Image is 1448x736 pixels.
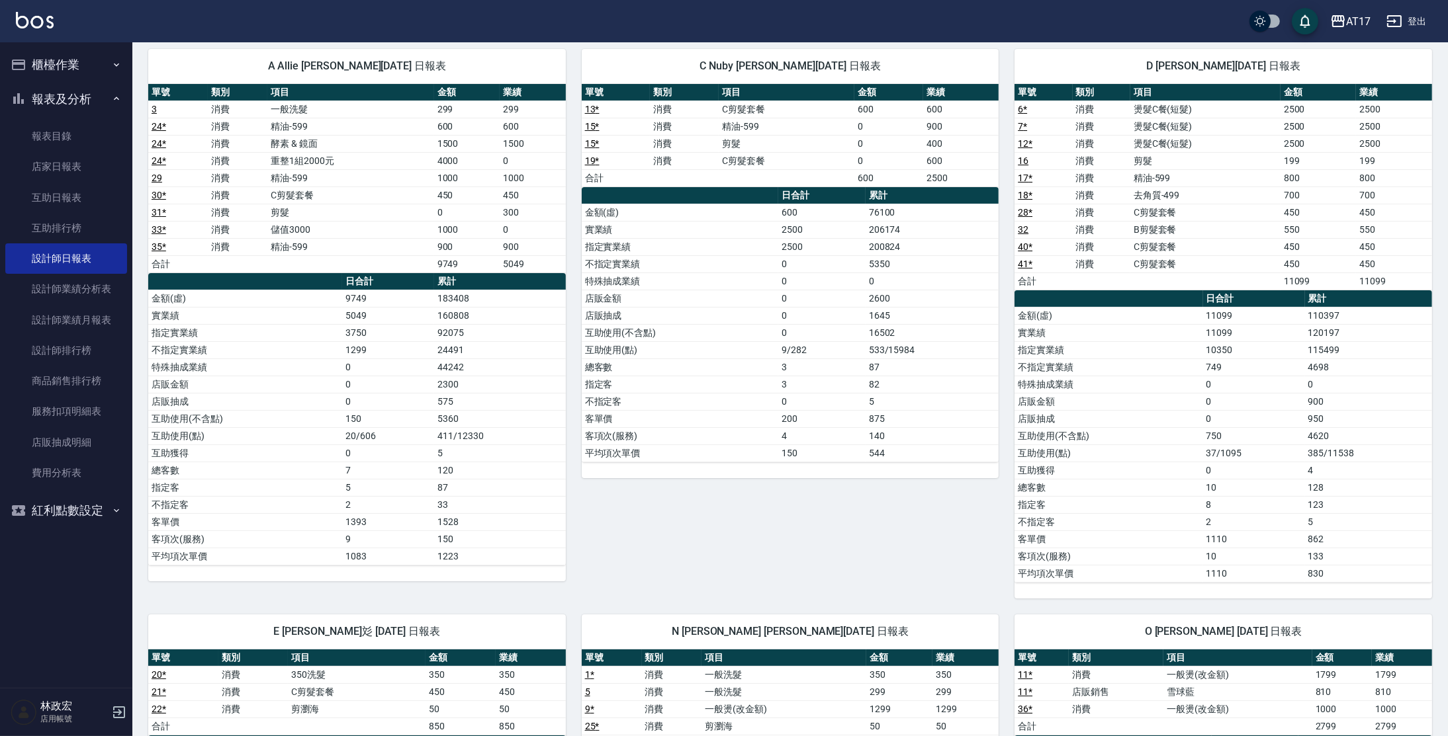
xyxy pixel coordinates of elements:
[1130,221,1281,238] td: B剪髮套餐
[1015,479,1202,496] td: 總客數
[1015,324,1202,341] td: 實業績
[1356,272,1432,290] td: 11099
[208,101,267,118] td: 消費
[148,324,342,341] td: 指定實業績
[1015,410,1202,427] td: 店販抽成
[1015,84,1072,101] th: 單號
[342,376,434,393] td: 0
[1356,101,1432,118] td: 2500
[598,60,983,73] span: C Nuby [PERSON_NAME][DATE] 日報表
[40,700,108,713] h5: 林政宏
[1305,358,1432,376] td: 4698
[650,84,719,101] th: 類別
[500,186,566,204] td: 450
[434,152,500,169] td: 4000
[16,12,54,28] img: Logo
[434,410,565,427] td: 5360
[582,272,779,290] td: 特殊抽成業績
[5,274,127,304] a: 設計師業績分析表
[1015,84,1432,290] table: a dense table
[434,307,565,324] td: 160808
[1281,255,1357,272] td: 450
[582,376,779,393] td: 指定客
[500,221,566,238] td: 0
[778,358,865,376] td: 3
[778,238,865,255] td: 2500
[1305,444,1432,462] td: 385/11538
[5,396,127,427] a: 服務扣項明細表
[342,324,434,341] td: 3750
[582,444,779,462] td: 平均項次單價
[923,135,999,152] td: 400
[434,118,500,135] td: 600
[148,444,342,462] td: 互助獲得
[866,204,999,221] td: 76100
[1281,118,1357,135] td: 2500
[1305,496,1432,513] td: 123
[1356,135,1432,152] td: 2500
[434,393,565,410] td: 575
[1073,152,1130,169] td: 消費
[434,135,500,152] td: 1500
[866,393,999,410] td: 5
[1203,444,1305,462] td: 37/1095
[148,479,342,496] td: 指定客
[434,290,565,307] td: 183408
[1015,565,1202,582] td: 平均項次單價
[500,238,566,255] td: 900
[148,290,342,307] td: 金額(虛)
[208,84,267,101] th: 類別
[866,444,999,462] td: 544
[1130,135,1281,152] td: 燙髮C餐(短髮)
[582,84,999,187] table: a dense table
[1015,341,1202,358] td: 指定實業績
[1073,101,1130,118] td: 消費
[5,335,127,366] a: 設計師排行榜
[582,255,779,272] td: 不指定實業績
[1356,221,1432,238] td: 550
[40,713,108,725] p: 店用帳號
[1130,101,1281,118] td: 燙髮C餐(短髮)
[208,221,267,238] td: 消費
[1073,221,1130,238] td: 消費
[1015,444,1202,462] td: 互助使用(點)
[342,548,434,565] td: 1083
[582,84,651,101] th: 單號
[1305,427,1432,444] td: 4620
[342,307,434,324] td: 5049
[1356,169,1432,186] td: 800
[148,427,342,444] td: 互助使用(點)
[1203,513,1305,530] td: 2
[1281,101,1357,118] td: 2500
[866,341,999,358] td: 533/15984
[1073,84,1130,101] th: 類別
[434,255,500,272] td: 9749
[1305,530,1432,548] td: 862
[866,255,999,272] td: 5350
[434,462,565,479] td: 120
[148,410,342,427] td: 互助使用(不含點)
[854,152,923,169] td: 0
[148,496,342,513] td: 不指定客
[1015,290,1432,583] table: a dense table
[1073,135,1130,152] td: 消費
[1130,255,1281,272] td: C剪髮套餐
[500,204,566,221] td: 300
[1356,118,1432,135] td: 2500
[650,101,719,118] td: 消費
[1305,376,1432,393] td: 0
[923,152,999,169] td: 600
[148,84,566,273] table: a dense table
[582,358,779,376] td: 總客數
[267,169,433,186] td: 精油-599
[1203,410,1305,427] td: 0
[267,221,433,238] td: 儲值3000
[1130,152,1281,169] td: 剪髮
[1281,169,1357,186] td: 800
[1030,60,1416,73] span: D [PERSON_NAME][DATE] 日報表
[208,169,267,186] td: 消費
[5,183,127,213] a: 互助日報表
[1130,238,1281,255] td: C剪髮套餐
[719,135,854,152] td: 剪髮
[500,169,566,186] td: 1000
